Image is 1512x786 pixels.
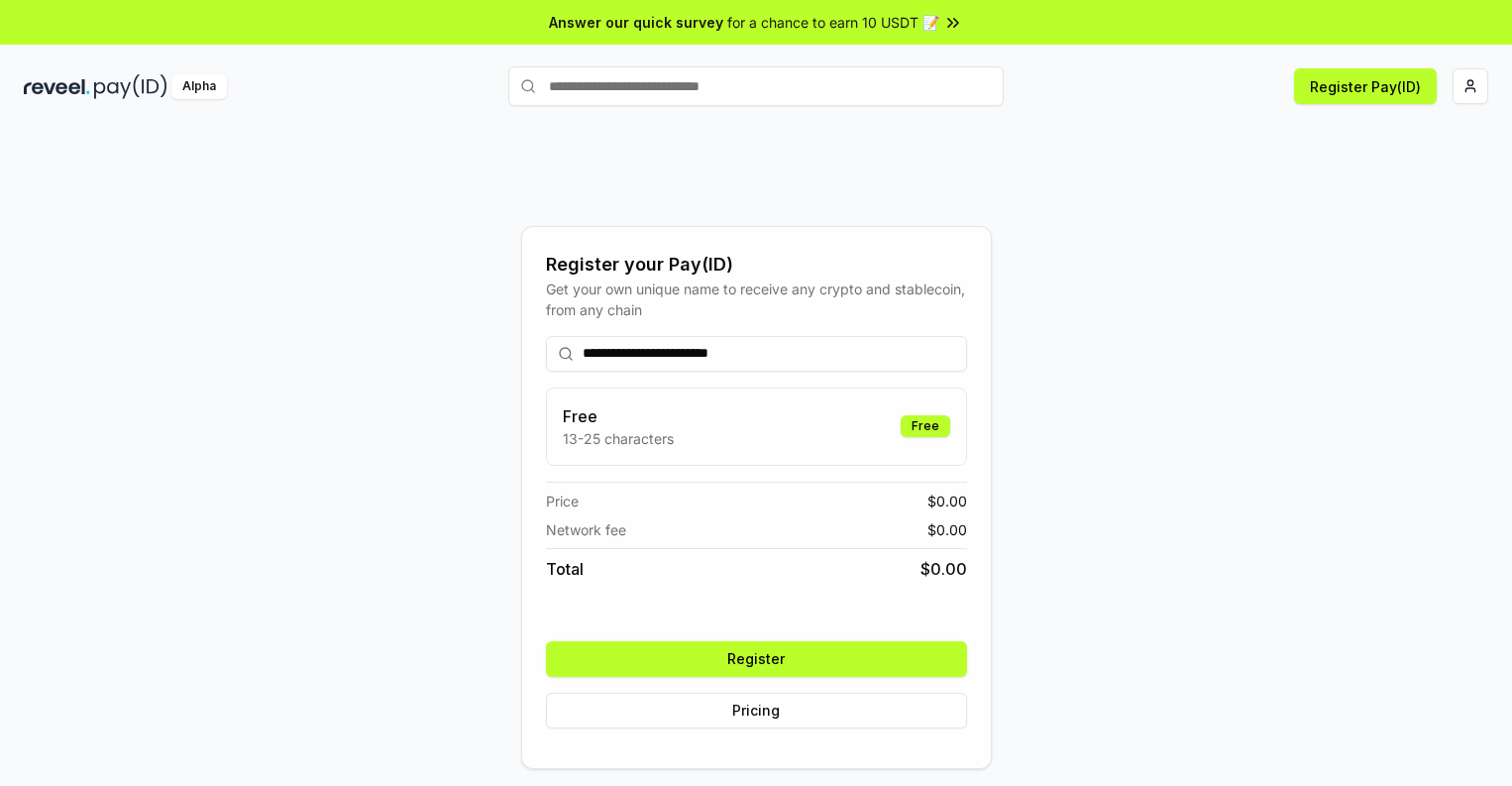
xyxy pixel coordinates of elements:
[24,74,90,99] img: reveel_dark
[546,641,967,677] button: Register
[171,74,227,99] div: Alpha
[563,404,674,428] h3: Free
[727,12,939,33] span: for a chance to earn 10 USDT 📝
[901,415,950,437] div: Free
[546,557,584,581] span: Total
[563,428,674,449] p: 13-25 characters
[1294,68,1437,104] button: Register Pay(ID)
[927,491,967,511] span: $ 0.00
[94,74,167,99] img: pay_id
[927,519,967,540] span: $ 0.00
[546,279,967,320] div: Get your own unique name to receive any crypto and stablecoin, from any chain
[920,557,967,581] span: $ 0.00
[549,12,723,33] span: Answer our quick survey
[546,491,579,511] span: Price
[546,251,967,279] div: Register your Pay(ID)
[546,693,967,729] button: Pricing
[546,519,626,540] span: Network fee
